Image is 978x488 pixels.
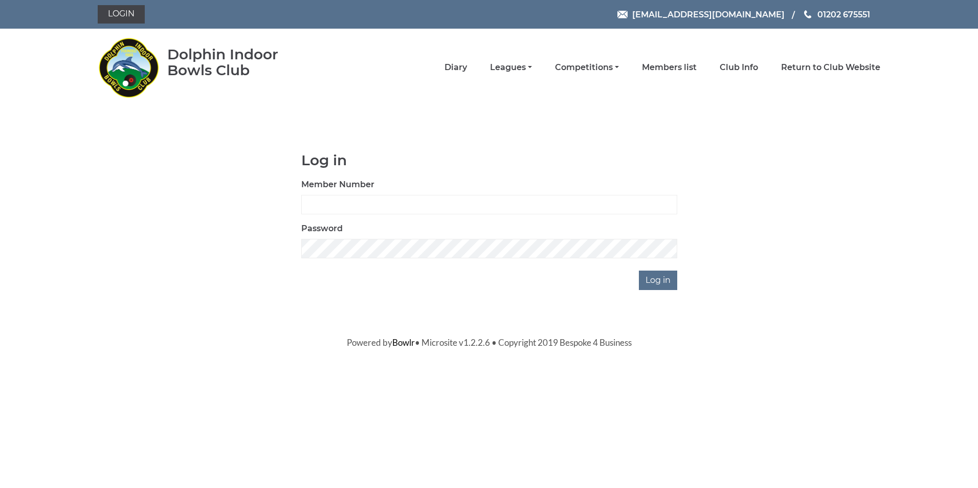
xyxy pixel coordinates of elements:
[639,271,677,290] input: Log in
[817,9,870,19] span: 01202 675551
[301,223,343,235] label: Password
[781,62,880,73] a: Return to Club Website
[720,62,758,73] a: Club Info
[301,152,677,168] h1: Log in
[347,337,632,348] span: Powered by • Microsite v1.2.2.6 • Copyright 2019 Bespoke 4 Business
[301,179,374,191] label: Member Number
[167,47,311,78] div: Dolphin Indoor Bowls Club
[803,8,870,21] a: Phone us 01202 675551
[98,32,159,103] img: Dolphin Indoor Bowls Club
[617,8,785,21] a: Email [EMAIL_ADDRESS][DOMAIN_NAME]
[617,11,628,18] img: Email
[490,62,532,73] a: Leagues
[392,337,415,348] a: Bowlr
[98,5,145,24] a: Login
[804,10,811,18] img: Phone us
[642,62,697,73] a: Members list
[632,9,785,19] span: [EMAIL_ADDRESS][DOMAIN_NAME]
[555,62,619,73] a: Competitions
[444,62,467,73] a: Diary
